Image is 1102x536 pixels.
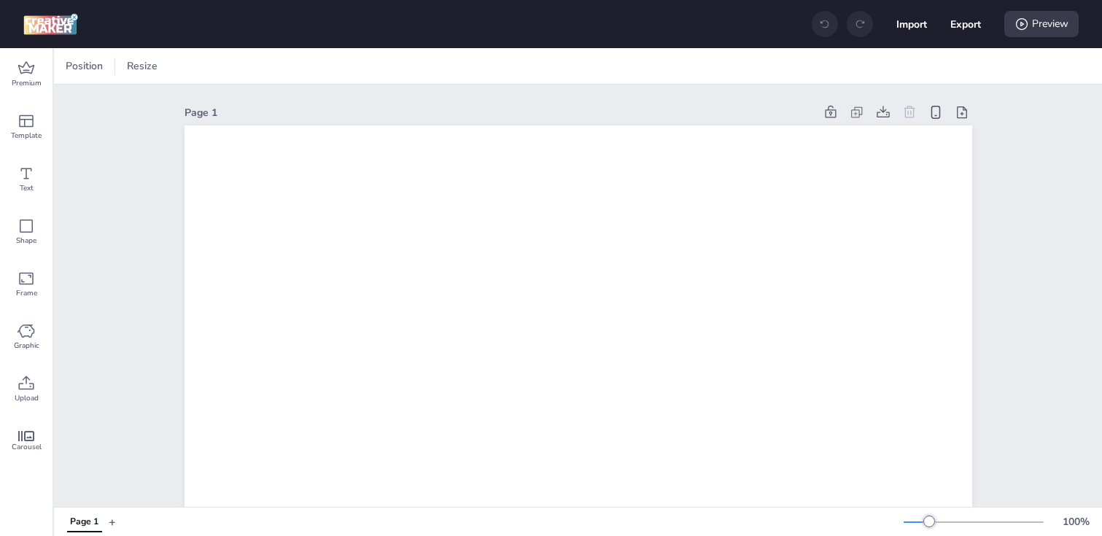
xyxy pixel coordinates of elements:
button: + [109,509,116,535]
span: Text [20,182,34,194]
span: Shape [16,235,36,246]
span: Frame [16,287,37,299]
span: Upload [15,392,39,404]
span: Position [63,58,106,74]
span: Carousel [12,441,42,453]
img: logo Creative Maker [23,13,78,35]
div: Tabs [60,509,109,535]
div: Preview [1004,11,1079,37]
button: Export [950,9,981,39]
span: Resize [124,58,160,74]
span: Graphic [14,340,39,351]
div: Page 1 [185,105,815,120]
span: Premium [12,77,42,89]
span: Template [11,130,42,141]
div: Page 1 [70,516,98,529]
button: Import [896,9,927,39]
div: 100 % [1058,514,1093,529]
